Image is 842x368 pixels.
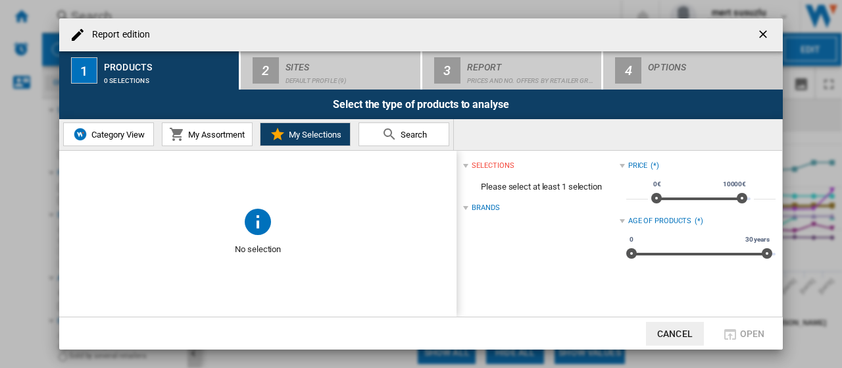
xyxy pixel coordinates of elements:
button: My Selections [260,122,351,146]
button: 1 Products 0 selections [59,51,240,90]
button: My Assortment [162,122,253,146]
span: My Assortment [185,130,245,140]
div: Report [467,57,597,70]
button: 2 Sites Default profile (9) [241,51,422,90]
button: Open [714,322,772,346]
div: Select the type of products to analyse [59,90,783,119]
div: Options [648,57,778,70]
button: Search [359,122,449,146]
h4: Report edition [86,28,150,41]
div: Brands [472,203,499,213]
div: Age of products [628,216,692,226]
div: 3 [434,57,460,84]
button: Cancel [646,322,704,346]
div: Prices and No. offers by retailer graph [467,70,597,84]
md-dialog: Report edition ... [59,18,783,350]
button: getI18NText('BUTTONS.CLOSE_DIALOG') [751,22,778,48]
span: 0€ [651,179,663,190]
img: wiser-icon-blue.png [72,126,88,142]
div: 2 [253,57,279,84]
span: 30 years [743,234,772,245]
div: selections [472,161,514,171]
div: Sites [285,57,415,70]
div: Price [628,161,648,171]
span: Category View [88,130,145,140]
button: 4 Options [603,51,783,90]
span: My Selections [285,130,341,140]
span: 10000€ [721,179,748,190]
div: 0 selections [104,70,234,84]
div: Default profile (9) [285,70,415,84]
ng-md-icon: getI18NText('BUTTONS.CLOSE_DIALOG') [756,28,772,43]
button: Category View [63,122,154,146]
div: 4 [615,57,641,84]
span: Search [397,130,427,140]
button: 3 Report Prices and No. offers by retailer graph [422,51,603,90]
div: 1 [71,57,97,84]
span: No selection [59,237,457,262]
span: Please select at least 1 selection [463,174,619,199]
span: Open [740,329,765,339]
div: Products [104,57,234,70]
span: 0 [628,234,635,245]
